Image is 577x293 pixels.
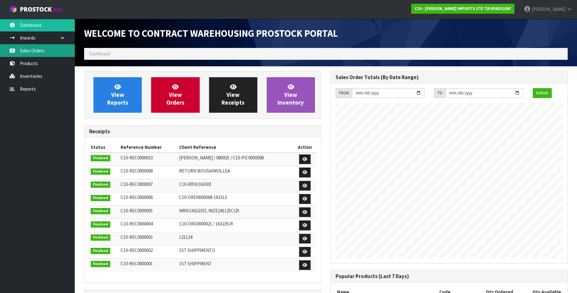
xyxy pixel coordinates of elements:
[179,247,215,253] span: 1ST SHIPPMENT/1
[91,168,110,175] span: Finalised
[267,77,315,113] a: ViewInventory
[121,181,153,187] span: C10-REC0000007
[121,155,153,161] span: C10-REC0000010
[89,129,316,135] h3: Receipts
[278,83,304,106] span: View Inventory
[121,221,153,227] span: C10-REC0000004
[121,208,153,214] span: C10-REC0000005
[179,221,233,227] span: C10-ORD0000021 / 163225/R
[20,5,52,13] span: ProStock
[532,6,565,12] span: [PERSON_NAME]
[121,168,153,174] span: C10-REC0000008
[84,27,338,39] span: Welcome to Contract Warehousing ProStock Portal
[91,195,110,201] span: Finalised
[533,88,552,98] button: Refresh
[91,155,110,161] span: Finalised
[91,261,110,267] span: Finalised
[293,142,316,152] th: Action
[91,182,110,188] span: Finalised
[179,194,227,200] span: C10-ORD0000068-163313
[209,77,257,113] a: ViewReceipts
[53,7,63,13] small: WMS
[178,142,293,152] th: Client Reference
[91,248,110,254] span: Finalised
[179,261,212,267] span: 1ST SHIPPMENT
[179,155,264,161] span: [PERSON_NAME] / 080925 / C10-PIC0000098
[91,208,110,214] span: Finalised
[336,273,563,279] h3: Popular Products (Last 7 Days)
[107,83,128,106] span: View Reports
[415,6,511,11] strong: C10 - [PERSON_NAME] IMPORTS LTD T/A READYLEAF
[179,181,211,187] span: C10-0059/163303
[89,51,110,57] span: Dashboard
[151,77,199,113] a: ViewOrders
[93,77,142,113] a: ViewReports
[121,234,153,240] span: C10-REC0000003
[336,74,563,80] h3: Sales Order Totals (By Date Range)
[179,168,230,174] span: RETURN BOUGAINVILLEA
[179,208,239,214] span: MRKU3632355 /MZE241125CI25
[91,234,110,241] span: Finalised
[222,83,245,106] span: View Receipts
[121,247,153,253] span: C10-REC0000002
[89,142,119,152] th: Status
[119,142,178,152] th: Reference Number
[434,88,446,98] div: TO
[9,5,17,13] img: cube-alt.png
[121,194,153,200] span: C10-REC0000006
[121,261,153,267] span: C10-REC0000001
[336,88,352,98] div: FROM
[179,234,192,240] span: 121124
[166,83,184,106] span: View Orders
[91,221,110,228] span: Finalised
